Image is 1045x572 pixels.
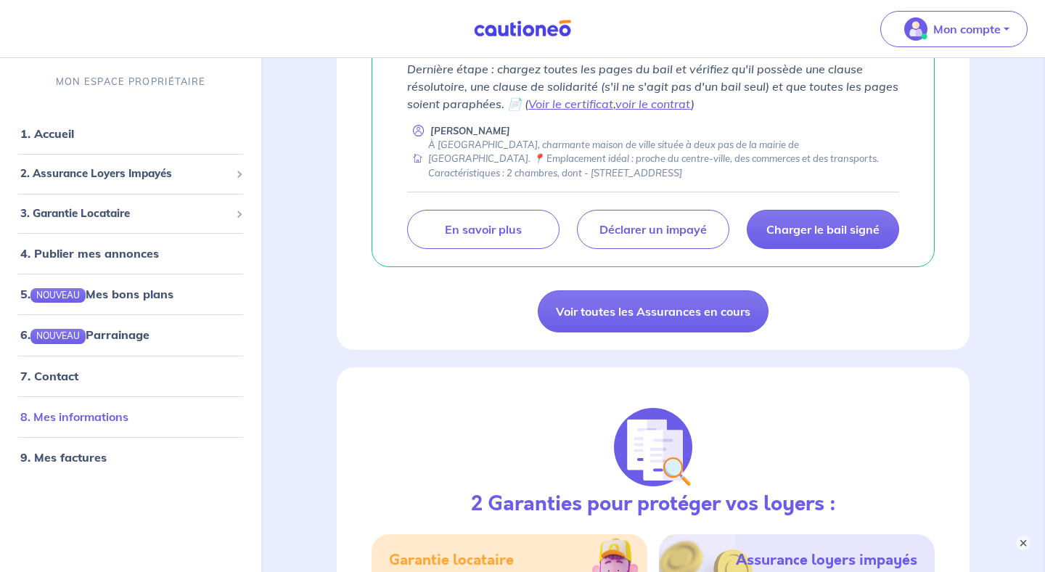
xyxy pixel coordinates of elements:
div: 5.NOUVEAUMes bons plans [6,279,255,309]
p: Mon compte [933,20,1001,38]
div: 2. Assurance Loyers Impayés [6,160,255,188]
img: justif-loupe [614,408,692,486]
p: Dernière étape : chargez toutes les pages du bail et vérifiez qu'il possède une clause résolutoir... [407,60,899,113]
a: Voir le certificat [528,97,613,111]
button: illu_account_valid_menu.svgMon compte [880,11,1028,47]
p: MON ESPACE PROPRIÉTAIRE [56,75,205,89]
a: 8. Mes informations [20,409,128,423]
img: illu_account_valid_menu.svg [904,17,927,41]
a: 7. Contact [20,368,78,383]
div: 1. Accueil [6,119,255,148]
span: 2. Assurance Loyers Impayés [20,166,230,182]
a: En savoir plus [407,210,560,249]
a: Charger le bail signé [747,210,899,249]
a: 5.NOUVEAUMes bons plans [20,287,173,301]
p: Charger le bail signé [766,222,880,237]
p: En savoir plus [445,222,522,237]
a: Voir toutes les Assurances en cours [538,290,769,332]
button: × [1016,536,1030,550]
p: [PERSON_NAME] [430,124,510,138]
div: 9. Mes factures [6,442,255,471]
a: Déclarer un impayé [577,210,729,249]
div: 3. Garantie Locataire [6,199,255,227]
p: Déclarer un impayé [599,222,707,237]
a: 6.NOUVEAUParrainage [20,327,149,342]
div: À [GEOGRAPHIC_DATA], charmante maison de ville située à deux pas de la mairie de [GEOGRAPHIC_DATA... [407,138,899,180]
a: 1. Accueil [20,126,74,141]
span: 3. Garantie Locataire [20,205,230,221]
a: 4. Publier mes annonces [20,246,159,261]
div: 7. Contact [6,361,255,390]
div: 8. Mes informations [6,401,255,430]
div: 6.NOUVEAUParrainage [6,320,255,349]
div: 4. Publier mes annonces [6,239,255,268]
img: Cautioneo [468,20,577,38]
a: 9. Mes factures [20,449,107,464]
h3: 2 Garanties pour protéger vos loyers : [471,492,836,517]
a: voir le contrat [615,97,691,111]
